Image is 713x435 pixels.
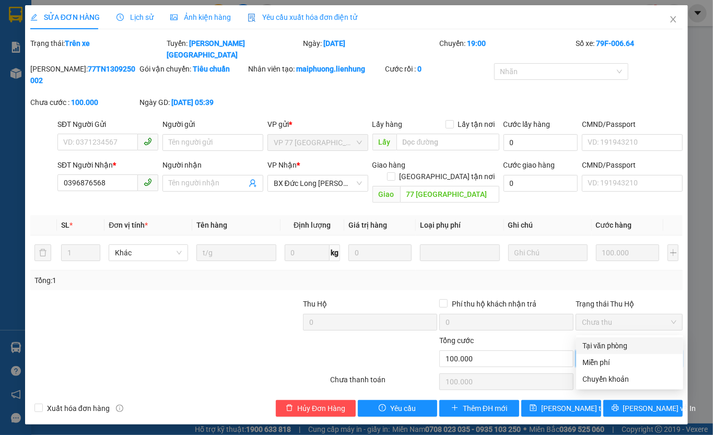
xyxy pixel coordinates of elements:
span: close [669,15,677,23]
b: Trên xe [65,39,90,48]
label: Cước lấy hàng [504,120,551,128]
span: BX Đức Long Gia Lai [274,175,362,191]
span: SỬA ĐƠN HÀNG [30,13,100,21]
span: user-add [249,179,257,187]
span: edit [30,14,38,21]
b: Tiêu chuẩn [193,65,230,73]
div: Ngày: [302,38,438,61]
span: clock-circle [116,14,124,21]
div: Nhân viên tạo: [249,63,383,75]
div: Chưa cước : [30,97,137,108]
span: save [530,404,537,413]
button: deleteHủy Đơn Hàng [276,400,356,417]
span: Tên hàng [196,221,227,229]
span: Lấy tận nơi [454,119,499,130]
span: VP Nhận [267,161,297,169]
div: Trạng thái Thu Hộ [576,298,683,310]
div: Người nhận [162,159,263,171]
button: plusThêm ĐH mới [439,400,519,417]
button: Close [659,5,688,34]
b: 79F-006.64 [596,39,634,48]
span: Yêu cầu xuất hóa đơn điện tử [248,13,358,21]
span: Giá trị hàng [348,221,387,229]
div: [PERSON_NAME]: [30,63,137,86]
span: [PERSON_NAME] và In [623,403,696,414]
input: Dọc đường [396,134,499,150]
b: maiphuong.lienhung [297,65,366,73]
input: Cước giao hàng [504,175,578,192]
div: CMND/Passport [582,159,683,171]
div: Tại văn phòng [582,340,677,351]
div: Ngày GD: [139,97,247,108]
span: [PERSON_NAME] thay đổi [541,403,625,414]
input: Dọc đường [400,186,499,203]
b: 0 [417,65,422,73]
b: [DATE] 05:39 [171,98,214,107]
div: VP gửi [267,119,368,130]
div: Người gửi [162,119,263,130]
div: Chuyển khoản [582,373,677,385]
div: Gói vận chuyển: [139,63,247,75]
input: 0 [348,244,412,261]
div: SĐT Người Nhận [57,159,158,171]
b: [PERSON_NAME][GEOGRAPHIC_DATA] [167,39,245,59]
span: Phí thu hộ khách nhận trả [448,298,541,310]
span: Tổng cước [439,336,474,345]
b: [DATE] [323,39,345,48]
span: picture [170,14,178,21]
th: Ghi chú [504,215,592,236]
b: 100.000 [71,98,98,107]
span: Yêu cầu [390,403,416,414]
span: Ảnh kiện hàng [170,13,231,21]
input: VD: Bàn, Ghế [196,244,276,261]
input: Cước lấy hàng [504,134,578,151]
div: Số xe: [575,38,684,61]
input: Ghi Chú [508,244,588,261]
button: save[PERSON_NAME] thay đổi [521,400,601,417]
div: SĐT Người Gửi [57,119,158,130]
div: Trạng thái: [29,38,166,61]
span: Cước hàng [596,221,632,229]
input: 0 [596,244,660,261]
span: Lịch sử [116,13,154,21]
button: plus [668,244,679,261]
span: Lấy [372,134,396,150]
span: Thêm ĐH mới [463,403,507,414]
th: Loại phụ phí [416,215,504,236]
span: Khác [115,245,182,261]
div: Tổng: 1 [34,275,276,286]
span: Lấy hàng [372,120,403,128]
span: Hủy Đơn Hàng [297,403,345,414]
span: plus [451,404,459,413]
div: CMND/Passport [582,119,683,130]
span: Xuất hóa đơn hàng [43,403,114,414]
span: Giao [372,186,400,203]
span: info-circle [116,405,123,412]
span: SL [61,221,69,229]
span: [GEOGRAPHIC_DATA] tận nơi [395,171,499,182]
b: 19:00 [467,39,486,48]
div: Chưa thanh toán [329,374,438,392]
span: printer [612,404,619,413]
div: Cước rồi : [385,63,492,75]
span: Giao hàng [372,161,406,169]
label: Cước giao hàng [504,161,555,169]
button: exclamation-circleYêu cầu [358,400,438,417]
button: printer[PERSON_NAME] và In [603,400,683,417]
span: delete [286,404,293,413]
div: Tuyến: [166,38,302,61]
span: Định lượng [294,221,331,229]
span: Thu Hộ [303,300,327,308]
span: exclamation-circle [379,404,386,413]
button: delete [34,244,51,261]
img: icon [248,14,256,22]
span: Chưa thu [582,314,676,330]
span: VP 77 Thái Nguyên [274,135,362,150]
div: Miễn phí [582,357,677,368]
span: phone [144,137,152,146]
span: phone [144,178,152,186]
span: Đơn vị tính [109,221,148,229]
div: Chuyến: [438,38,575,61]
span: kg [330,244,340,261]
